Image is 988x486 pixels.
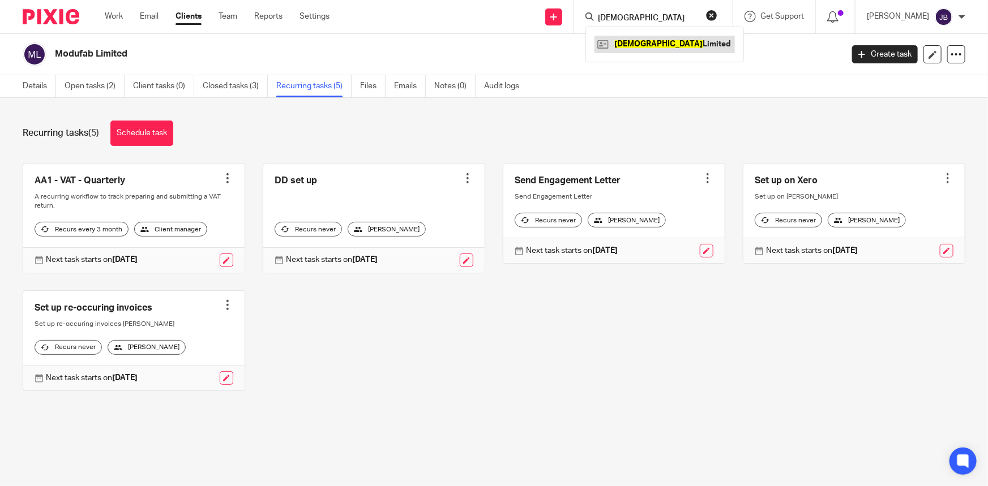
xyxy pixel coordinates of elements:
[597,14,699,24] input: Search
[526,245,618,256] p: Next task starts on
[852,45,918,63] a: Create task
[23,127,99,139] h1: Recurring tasks
[108,340,186,355] div: [PERSON_NAME]
[300,11,330,22] a: Settings
[484,75,528,97] a: Audit logs
[35,222,129,236] div: Recurs every 3 month
[867,11,929,22] p: [PERSON_NAME]
[832,247,858,255] strong: [DATE]
[394,75,426,97] a: Emails
[134,222,207,236] div: Client manager
[23,9,79,24] img: Pixie
[35,340,102,355] div: Recurs never
[755,213,822,227] div: Recurs never
[434,75,476,97] a: Notes (0)
[515,213,582,227] div: Recurs never
[203,75,268,97] a: Closed tasks (3)
[112,374,138,382] strong: [DATE]
[88,128,99,137] span: (5)
[46,372,138,384] p: Next task starts on
[140,11,159,22] a: Email
[276,75,352,97] a: Recurring tasks (5)
[105,11,123,22] a: Work
[65,75,125,97] a: Open tasks (2)
[592,247,618,255] strong: [DATE]
[706,10,717,21] button: Clear
[133,75,194,97] a: Client tasks (0)
[286,254,378,265] p: Next task starts on
[766,245,858,256] p: Next task starts on
[254,11,283,22] a: Reports
[110,121,173,146] a: Schedule task
[176,11,202,22] a: Clients
[935,8,953,26] img: svg%3E
[588,213,666,227] div: [PERSON_NAME]
[46,254,138,265] p: Next task starts on
[112,256,138,264] strong: [DATE]
[219,11,237,22] a: Team
[275,222,342,236] div: Recurs never
[360,75,386,97] a: Files
[352,256,378,264] strong: [DATE]
[23,75,56,97] a: Details
[55,48,679,60] h2: Modufab Limited
[23,42,46,66] img: svg%3E
[828,213,906,227] div: [PERSON_NAME]
[348,222,426,236] div: [PERSON_NAME]
[760,12,804,20] span: Get Support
